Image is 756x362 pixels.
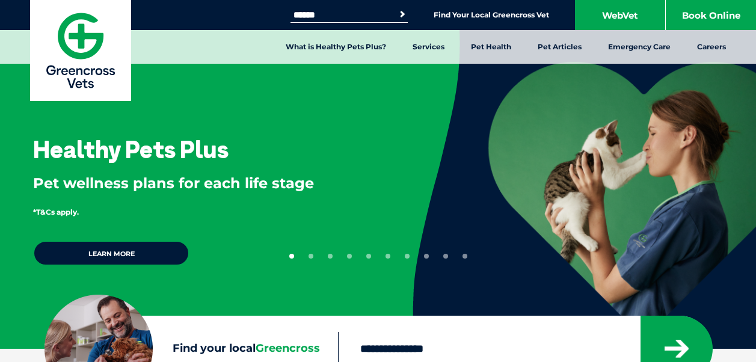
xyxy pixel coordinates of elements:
[33,207,79,216] span: *T&Cs apply.
[33,241,189,266] a: Learn more
[458,30,524,64] a: Pet Health
[463,254,467,259] button: 10 of 10
[33,173,373,194] p: Pet wellness plans for each life stage
[33,137,229,161] h3: Healthy Pets Plus
[405,254,410,259] button: 7 of 10
[684,30,739,64] a: Careers
[347,254,352,259] button: 4 of 10
[309,254,313,259] button: 2 of 10
[595,30,684,64] a: Emergency Care
[256,342,320,355] span: Greencross
[443,254,448,259] button: 9 of 10
[386,254,390,259] button: 6 of 10
[289,254,294,259] button: 1 of 10
[272,30,399,64] a: What is Healthy Pets Plus?
[399,30,458,64] a: Services
[45,340,338,358] label: Find your local
[366,254,371,259] button: 5 of 10
[524,30,595,64] a: Pet Articles
[424,254,429,259] button: 8 of 10
[328,254,333,259] button: 3 of 10
[434,10,549,20] a: Find Your Local Greencross Vet
[396,8,408,20] button: Search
